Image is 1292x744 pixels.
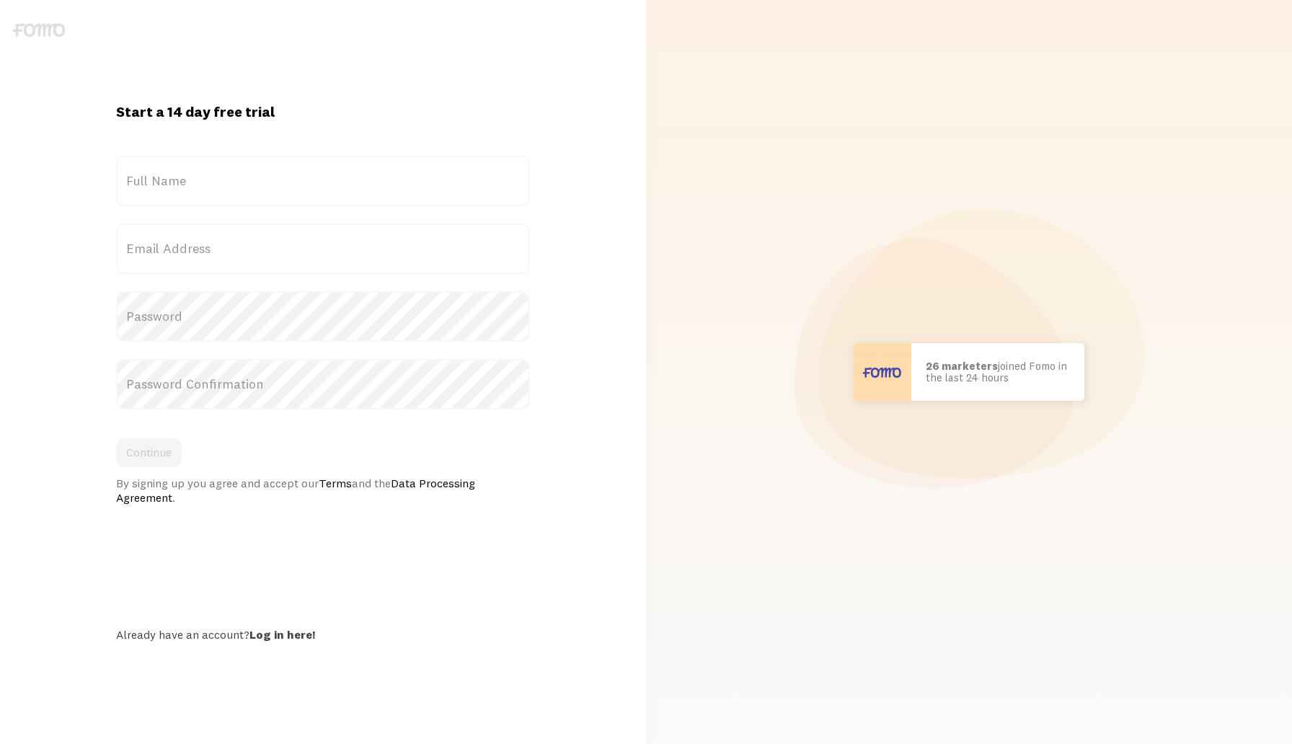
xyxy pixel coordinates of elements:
div: Already have an account? [116,627,529,642]
b: 26 marketers [926,359,998,373]
img: User avatar [854,343,911,401]
a: Terms [319,476,352,490]
label: Full Name [116,156,529,206]
label: Password [116,291,529,342]
a: Log in here! [249,627,315,642]
a: Data Processing Agreement [116,476,475,505]
label: Email Address [116,223,529,274]
div: By signing up you agree and accept our and the . [116,476,529,505]
p: joined Fomo in the last 24 hours [926,360,1070,384]
h1: Start a 14 day free trial [116,102,529,121]
img: fomo-logo-gray-b99e0e8ada9f9040e2984d0d95b3b12da0074ffd48d1e5cb62ac37fc77b0b268.svg [13,23,65,37]
label: Password Confirmation [116,359,529,409]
